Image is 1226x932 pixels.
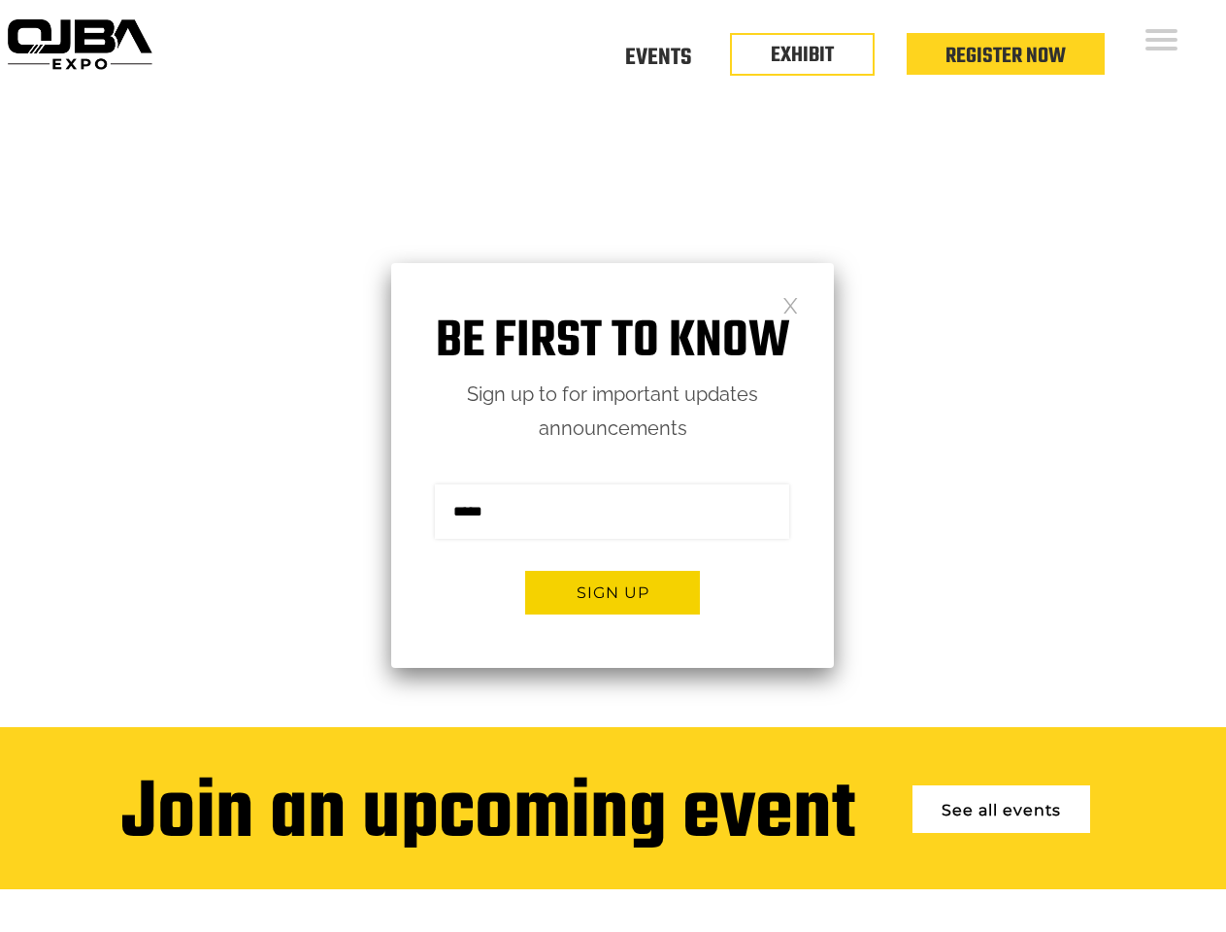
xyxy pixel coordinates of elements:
[782,296,799,313] a: Close
[771,39,834,72] a: EXHIBIT
[945,40,1066,73] a: Register Now
[912,785,1090,833] a: See all events
[391,312,834,373] h1: Be first to know
[525,571,700,615] button: Sign up
[391,378,834,446] p: Sign up to for important updates announcements
[121,771,855,860] div: Join an upcoming event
